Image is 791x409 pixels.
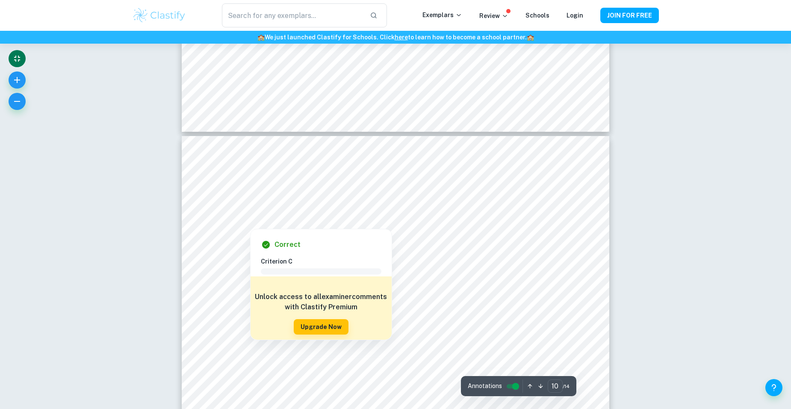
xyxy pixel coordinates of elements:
h6: Unlock access to all examiner comments with Clastify Premium [255,292,387,312]
button: Upgrade Now [294,319,348,335]
h6: Correct [274,240,301,250]
span: Annotations [468,382,502,391]
button: Help and Feedback [765,379,782,396]
h6: We just launched Clastify for Schools. Click to learn how to become a school partner. [2,33,789,42]
button: Exit fullscreen [9,50,26,67]
button: JOIN FOR FREE [600,8,659,23]
img: Clastify logo [132,7,186,24]
span: / 14 [563,382,570,390]
span: 🏫 [527,34,534,41]
span: 🏫 [257,34,265,41]
a: here [395,34,408,41]
a: Schools [525,12,549,19]
p: Review [479,11,508,21]
a: Login [567,12,583,19]
input: Search for any exemplars... [222,3,363,27]
h6: Criterion C [261,257,388,266]
p: Exemplars [422,10,462,20]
